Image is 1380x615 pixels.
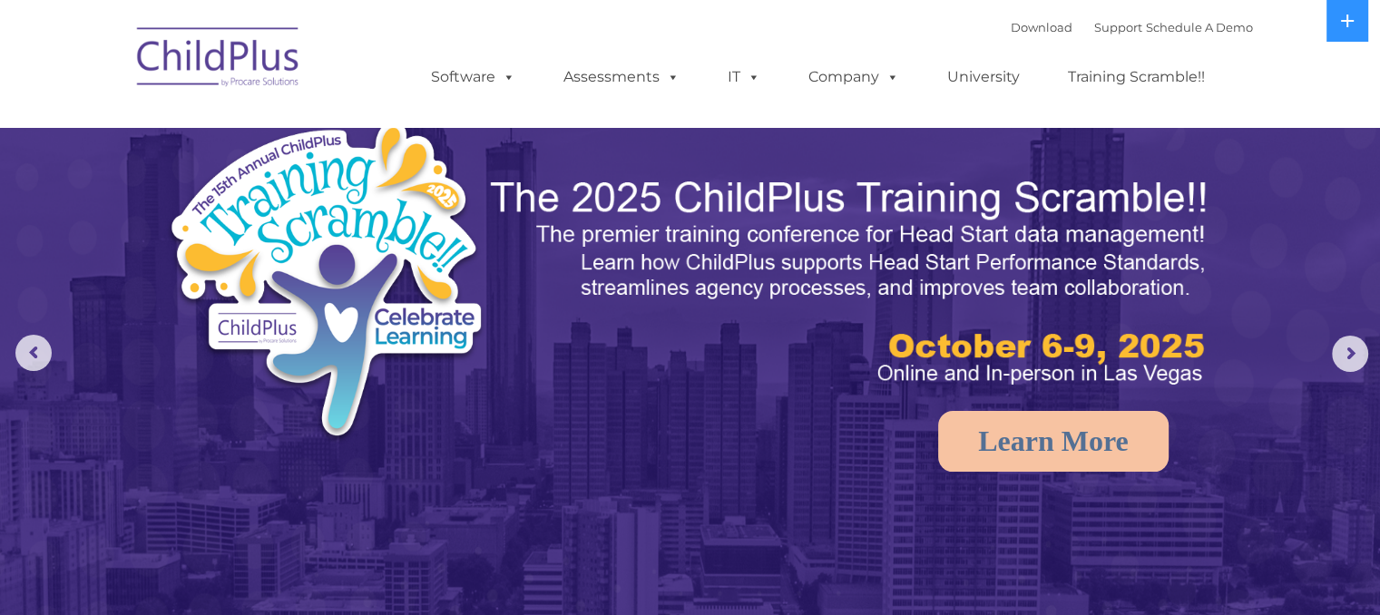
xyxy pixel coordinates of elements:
a: Download [1011,20,1072,34]
a: Schedule A Demo [1146,20,1253,34]
a: University [929,59,1038,95]
a: Support [1094,20,1142,34]
font: | [1011,20,1253,34]
img: ChildPlus by Procare Solutions [128,15,309,105]
a: Assessments [545,59,698,95]
a: Software [413,59,533,95]
a: Learn More [938,411,1169,472]
span: Phone number [252,194,329,208]
a: Training Scramble!! [1050,59,1223,95]
span: Last name [252,120,308,133]
a: IT [710,59,778,95]
a: Company [790,59,917,95]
